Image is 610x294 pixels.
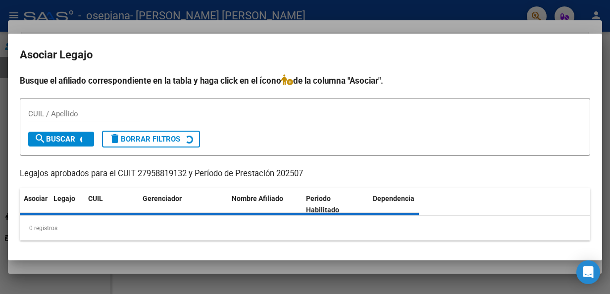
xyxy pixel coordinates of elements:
span: Borrar Filtros [109,135,180,144]
span: Buscar [34,135,75,144]
h2: Asociar Legajo [20,46,590,64]
span: Periodo Habilitado [306,195,339,214]
datatable-header-cell: Dependencia [369,188,443,221]
div: 0 registros [20,216,590,241]
span: Legajo [53,195,75,202]
datatable-header-cell: Nombre Afiliado [228,188,302,221]
datatable-header-cell: Gerenciador [139,188,228,221]
span: Asociar [24,195,48,202]
mat-icon: delete [109,133,121,145]
mat-icon: search [34,133,46,145]
span: CUIL [88,195,103,202]
button: Borrar Filtros [102,131,200,147]
span: Dependencia [373,195,414,202]
button: Buscar [28,132,94,147]
datatable-header-cell: Asociar [20,188,50,221]
datatable-header-cell: CUIL [84,188,139,221]
span: Gerenciador [143,195,182,202]
span: Nombre Afiliado [232,195,283,202]
datatable-header-cell: Periodo Habilitado [302,188,369,221]
div: Open Intercom Messenger [576,260,600,284]
datatable-header-cell: Legajo [50,188,84,221]
h4: Busque el afiliado correspondiente en la tabla y haga click en el ícono de la columna "Asociar". [20,74,590,87]
p: Legajos aprobados para el CUIT 27958819132 y Período de Prestación 202507 [20,168,590,180]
